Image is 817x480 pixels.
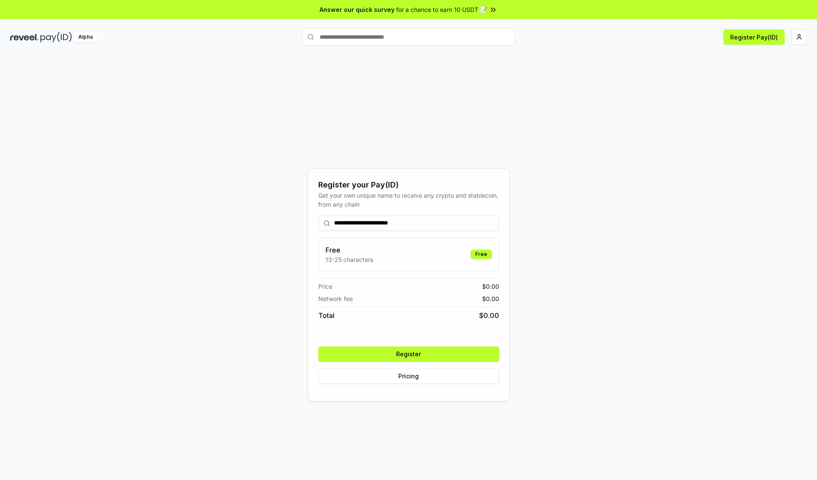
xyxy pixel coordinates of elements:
[40,32,72,43] img: pay_id
[10,32,39,43] img: reveel_dark
[318,347,499,362] button: Register
[482,282,499,291] span: $ 0.00
[318,369,499,384] button: Pricing
[320,5,394,14] span: Answer our quick survey
[318,282,332,291] span: Price
[74,32,97,43] div: Alpha
[318,310,334,321] span: Total
[482,294,499,303] span: $ 0.00
[723,29,785,45] button: Register Pay(ID)
[318,191,499,209] div: Get your own unique name to receive any crypto and stablecoin, from any chain
[326,255,373,264] p: 13-25 characters
[396,5,487,14] span: for a chance to earn 10 USDT 📝
[318,294,353,303] span: Network fee
[471,250,492,259] div: Free
[326,245,373,255] h3: Free
[479,310,499,321] span: $ 0.00
[318,179,499,191] div: Register your Pay(ID)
